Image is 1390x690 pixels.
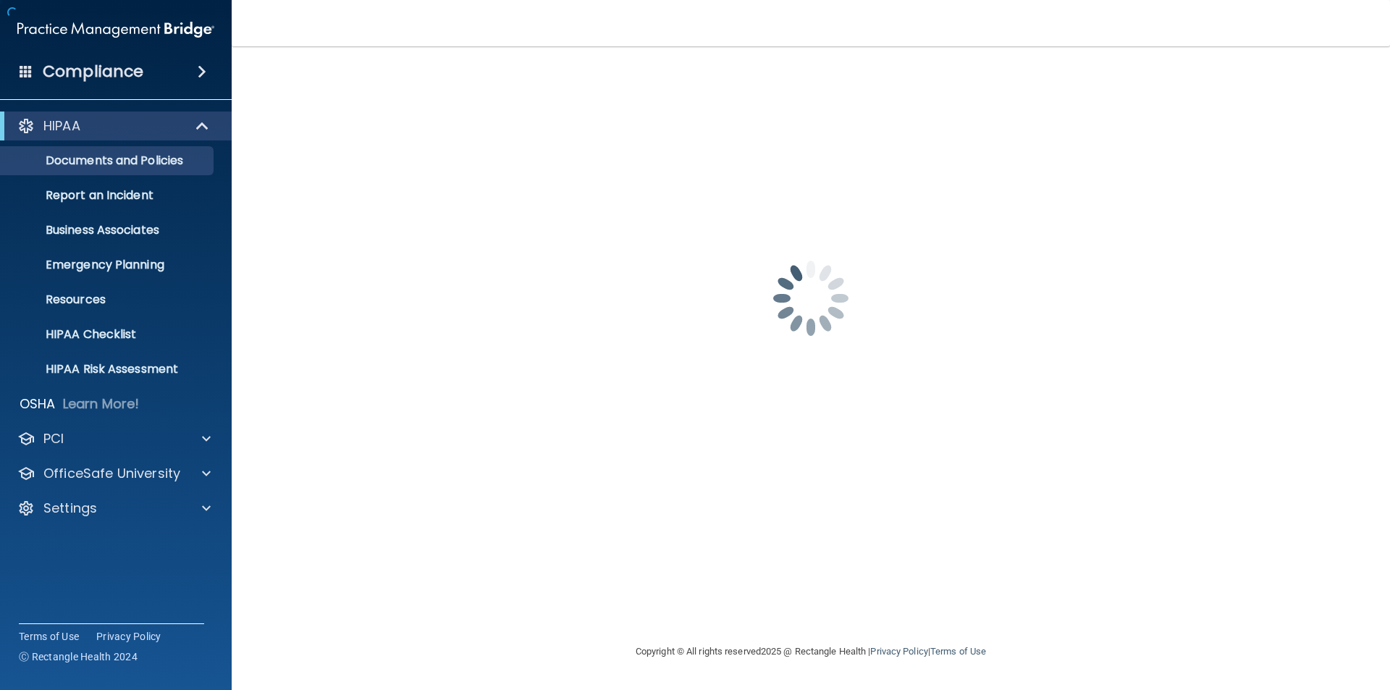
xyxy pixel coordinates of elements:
[9,293,207,307] p: Resources
[19,629,79,644] a: Terms of Use
[96,629,161,644] a: Privacy Policy
[43,500,97,517] p: Settings
[43,465,180,482] p: OfficeSafe University
[738,226,883,371] img: spinner.e123f6fc.gif
[19,649,138,664] span: Ⓒ Rectangle Health 2024
[43,117,80,135] p: HIPAA
[63,395,140,413] p: Learn More!
[9,327,207,342] p: HIPAA Checklist
[870,646,927,657] a: Privacy Policy
[17,15,214,44] img: PMB logo
[9,188,207,203] p: Report an Incident
[9,223,207,237] p: Business Associates
[17,117,210,135] a: HIPAA
[1140,587,1373,645] iframe: Drift Widget Chat Controller
[9,153,207,168] p: Documents and Policies
[17,500,211,517] a: Settings
[17,430,211,447] a: PCI
[43,430,64,447] p: PCI
[17,465,211,482] a: OfficeSafe University
[9,258,207,272] p: Emergency Planning
[9,362,207,376] p: HIPAA Risk Assessment
[20,395,56,413] p: OSHA
[930,646,986,657] a: Terms of Use
[43,62,143,82] h4: Compliance
[547,628,1075,675] div: Copyright © All rights reserved 2025 @ Rectangle Health | |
